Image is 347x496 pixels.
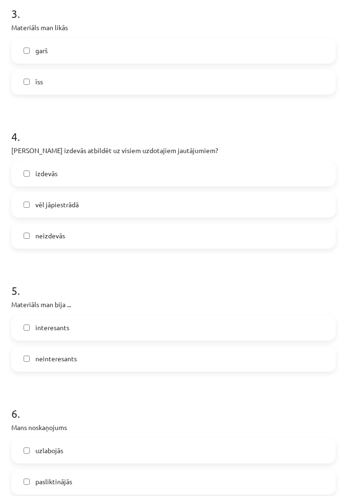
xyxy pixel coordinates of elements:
p: Mans noskaņojums [11,423,336,432]
h1: 5 . [11,268,336,297]
p: Materiāls man likās [11,23,336,33]
span: vēl jāpiestrādā [35,200,79,210]
input: uzlabojās [24,447,30,454]
span: īss [35,77,43,87]
input: garš [24,48,30,54]
p: [PERSON_NAME] izdevās atbildēt uz visiem uzdotajiem jautājumiem? [11,146,336,155]
span: neizdevās [35,231,65,241]
p: Materiāls man bija ... [11,300,336,309]
span: neinteresants [35,354,77,364]
span: pasliktinājās [35,477,72,487]
input: neizdevās [24,233,30,239]
span: izdevās [35,169,58,179]
span: garš [35,46,48,56]
input: pasliktinājās [24,479,30,485]
input: neinteresants [24,356,30,362]
h1: 6 . [11,390,336,420]
h1: 4 . [11,114,336,143]
input: vēl jāpiestrādā [24,202,30,208]
span: interesants [35,323,69,333]
input: izdevās [24,171,30,177]
input: īss [24,79,30,85]
input: interesants [24,325,30,331]
span: uzlabojās [35,446,63,455]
